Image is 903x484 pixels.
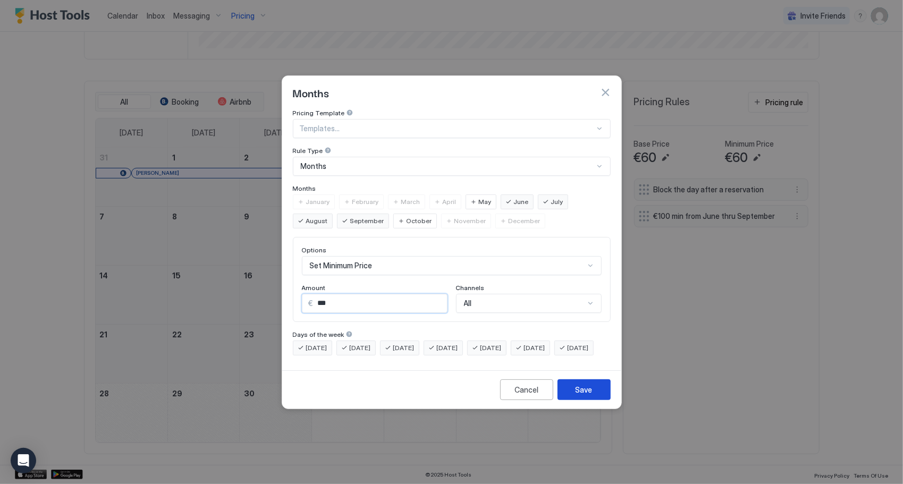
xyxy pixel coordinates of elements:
span: December [509,216,541,226]
div: Open Intercom Messenger [11,448,36,473]
span: Months [293,84,330,100]
span: [DATE] [480,343,502,353]
span: February [352,197,379,207]
span: [DATE] [350,343,371,353]
span: March [401,197,420,207]
span: Months [293,184,316,192]
span: All [464,299,472,308]
span: Options [302,246,327,254]
div: Save [576,384,593,395]
span: January [306,197,330,207]
span: October [407,216,432,226]
div: Cancel [514,384,538,395]
span: August [306,216,328,226]
span: [DATE] [393,343,415,353]
span: Set Minimum Price [310,261,373,270]
span: Months [301,162,327,171]
span: [DATE] [437,343,458,353]
button: Cancel [500,379,553,400]
span: € [309,299,314,308]
span: [DATE] [306,343,327,353]
span: [DATE] [524,343,545,353]
span: [DATE] [568,343,589,353]
span: Days of the week [293,330,344,338]
span: November [454,216,486,226]
input: Input Field [314,294,447,312]
span: June [514,197,529,207]
span: Amount [302,284,326,292]
span: September [350,216,384,226]
span: May [479,197,492,207]
span: April [443,197,457,207]
span: Pricing Template [293,109,345,117]
span: July [551,197,563,207]
span: Rule Type [293,147,323,155]
button: Save [558,379,611,400]
span: Channels [456,284,485,292]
